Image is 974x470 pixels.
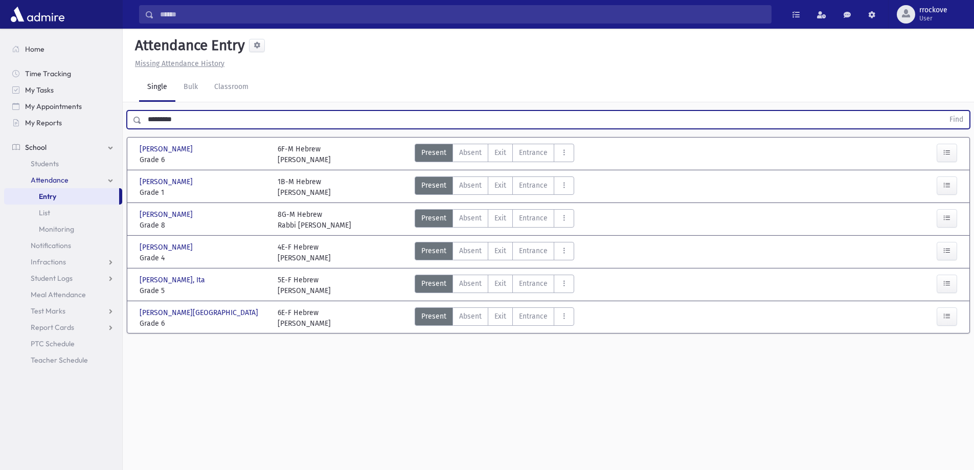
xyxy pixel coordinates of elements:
[39,192,56,201] span: Entry
[135,59,224,68] u: Missing Attendance History
[140,242,195,253] span: [PERSON_NAME]
[140,285,267,296] span: Grade 5
[278,242,331,263] div: 4E-F Hebrew [PERSON_NAME]
[278,176,331,198] div: 1B-M Hebrew [PERSON_NAME]
[4,65,122,82] a: Time Tracking
[4,352,122,368] a: Teacher Schedule
[494,311,506,322] span: Exit
[4,237,122,254] a: Notifications
[519,147,548,158] span: Entrance
[4,205,122,221] a: List
[31,159,59,168] span: Students
[25,102,82,111] span: My Appointments
[31,274,73,283] span: Student Logs
[494,180,506,191] span: Exit
[39,225,74,234] span: Monitoring
[31,355,88,365] span: Teacher Schedule
[278,307,331,329] div: 6E-F Hebrew [PERSON_NAME]
[494,213,506,223] span: Exit
[25,44,44,54] span: Home
[31,257,66,266] span: Infractions
[4,319,122,335] a: Report Cards
[131,37,245,54] h5: Attendance Entry
[421,245,446,256] span: Present
[459,245,482,256] span: Absent
[459,278,482,289] span: Absent
[31,339,75,348] span: PTC Schedule
[31,175,69,185] span: Attendance
[278,209,351,231] div: 8G-M Hebrew Rabbi [PERSON_NAME]
[415,176,574,198] div: AttTypes
[4,41,122,57] a: Home
[140,144,195,154] span: [PERSON_NAME]
[494,147,506,158] span: Exit
[4,188,119,205] a: Entry
[140,176,195,187] span: [PERSON_NAME]
[4,335,122,352] a: PTC Schedule
[206,73,257,102] a: Classroom
[140,209,195,220] span: [PERSON_NAME]
[494,245,506,256] span: Exit
[25,85,54,95] span: My Tasks
[139,73,175,102] a: Single
[519,213,548,223] span: Entrance
[140,318,267,329] span: Grade 6
[415,209,574,231] div: AttTypes
[519,311,548,322] span: Entrance
[415,144,574,165] div: AttTypes
[31,306,65,316] span: Test Marks
[4,221,122,237] a: Monitoring
[519,278,548,289] span: Entrance
[919,14,947,23] span: User
[459,147,482,158] span: Absent
[4,270,122,286] a: Student Logs
[175,73,206,102] a: Bulk
[4,155,122,172] a: Students
[4,98,122,115] a: My Appointments
[421,147,446,158] span: Present
[4,115,122,131] a: My Reports
[140,154,267,165] span: Grade 6
[4,82,122,98] a: My Tasks
[25,118,62,127] span: My Reports
[421,311,446,322] span: Present
[278,144,331,165] div: 6F-M Hebrew [PERSON_NAME]
[415,275,574,296] div: AttTypes
[415,242,574,263] div: AttTypes
[919,6,947,14] span: rrockove
[421,213,446,223] span: Present
[31,323,74,332] span: Report Cards
[519,180,548,191] span: Entrance
[140,187,267,198] span: Grade 1
[140,307,260,318] span: [PERSON_NAME][GEOGRAPHIC_DATA]
[25,69,71,78] span: Time Tracking
[8,4,67,25] img: AdmirePro
[4,254,122,270] a: Infractions
[4,303,122,319] a: Test Marks
[459,311,482,322] span: Absent
[421,278,446,289] span: Present
[494,278,506,289] span: Exit
[31,241,71,250] span: Notifications
[943,111,969,128] button: Find
[4,139,122,155] a: School
[140,253,267,263] span: Grade 4
[154,5,771,24] input: Search
[140,220,267,231] span: Grade 8
[39,208,50,217] span: List
[459,180,482,191] span: Absent
[25,143,47,152] span: School
[31,290,86,299] span: Meal Attendance
[278,275,331,296] div: 5E-F Hebrew [PERSON_NAME]
[421,180,446,191] span: Present
[459,213,482,223] span: Absent
[415,307,574,329] div: AttTypes
[140,275,207,285] span: [PERSON_NAME], Ita
[519,245,548,256] span: Entrance
[4,286,122,303] a: Meal Attendance
[4,172,122,188] a: Attendance
[131,59,224,68] a: Missing Attendance History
